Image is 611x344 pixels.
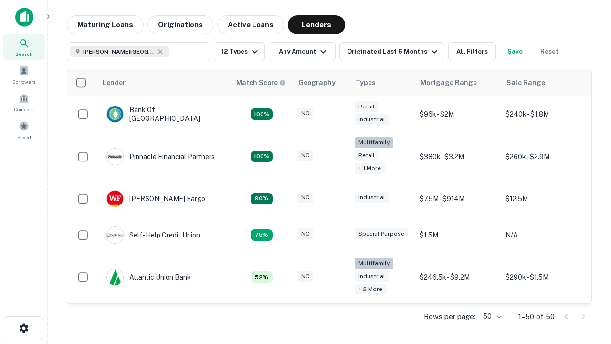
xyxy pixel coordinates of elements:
th: Geography [293,69,350,96]
div: Lender [103,77,126,88]
td: $96k - $2M [415,96,501,132]
div: NC [297,228,313,239]
span: Saved [17,133,31,141]
div: Geography [298,77,336,88]
button: 12 Types [214,42,265,61]
div: [PERSON_NAME] Fargo [106,190,205,207]
a: Contacts [3,89,45,115]
div: Originated Last 6 Months [347,46,440,57]
div: Industrial [355,271,389,282]
td: $380k - $3.2M [415,132,501,181]
td: $7.5M - $914M [415,181,501,217]
div: Matching Properties: 10, hasApolloMatch: undefined [251,229,273,241]
div: + 2 more [355,284,386,295]
div: Pinnacle Financial Partners [106,148,215,165]
div: Industrial [355,192,389,203]
div: Special Purpose [355,228,408,239]
img: picture [107,106,123,122]
div: + 1 more [355,163,385,174]
button: Originated Last 6 Months [339,42,444,61]
div: NC [297,108,313,119]
div: Matching Properties: 24, hasApolloMatch: undefined [251,151,273,162]
div: Retail [355,101,379,112]
button: Originations [147,15,213,34]
div: Matching Properties: 12, hasApolloMatch: undefined [251,193,273,204]
p: 1–50 of 50 [518,311,555,322]
td: $246.5k - $9.2M [415,253,501,301]
div: Sale Range [506,77,545,88]
button: All Filters [448,42,496,61]
div: 50 [479,310,503,323]
div: Mortgage Range [421,77,477,88]
iframe: Chat Widget [563,237,611,283]
img: picture [107,191,123,207]
th: Capitalize uses an advanced AI algorithm to match your search with the best lender. The match sco... [231,69,293,96]
button: Maturing Loans [67,15,144,34]
td: $1.5M [415,217,501,253]
div: Matching Properties: 14, hasApolloMatch: undefined [251,108,273,120]
div: Multifamily [355,258,393,269]
div: NC [297,192,313,203]
th: Sale Range [501,69,587,96]
div: Types [356,77,376,88]
p: Rows per page: [424,311,475,322]
span: Search [15,50,32,58]
img: capitalize-icon.png [15,8,33,27]
div: Atlantic Union Bank [106,269,191,286]
div: NC [297,150,313,161]
th: Types [350,69,415,96]
a: Borrowers [3,62,45,87]
td: $12.5M [501,181,587,217]
a: Saved [3,117,45,143]
button: Reset [534,42,565,61]
div: Retail [355,150,379,161]
td: $290k - $1.5M [501,253,587,301]
td: $260k - $2.9M [501,132,587,181]
span: Borrowers [12,78,35,86]
div: Self-help Credit Union [106,226,200,244]
h6: Match Score [236,77,284,88]
span: Contacts [14,106,33,113]
td: $240k - $1.8M [501,96,587,132]
td: N/A [501,217,587,253]
div: Bank Of [GEOGRAPHIC_DATA] [106,106,221,123]
button: Lenders [288,15,345,34]
th: Lender [97,69,231,96]
button: Active Loans [217,15,284,34]
div: Multifamily [355,137,393,148]
div: Capitalize uses an advanced AI algorithm to match your search with the best lender. The match sco... [236,77,286,88]
div: Industrial [355,114,389,125]
div: Matching Properties: 7, hasApolloMatch: undefined [251,271,273,283]
a: Search [3,34,45,60]
img: picture [107,149,123,165]
button: Save your search to get updates of matches that match your search criteria. [500,42,530,61]
img: picture [107,269,123,285]
th: Mortgage Range [415,69,501,96]
div: NC [297,271,313,282]
span: [PERSON_NAME][GEOGRAPHIC_DATA], [GEOGRAPHIC_DATA] [83,47,155,56]
img: picture [107,227,123,243]
button: Any Amount [269,42,336,61]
